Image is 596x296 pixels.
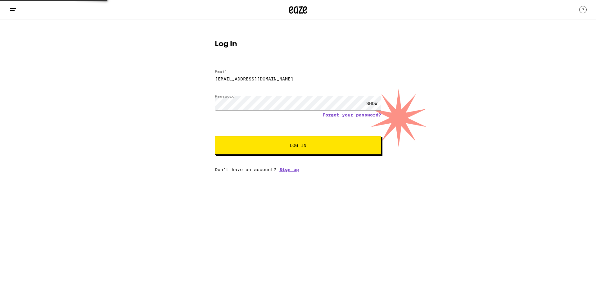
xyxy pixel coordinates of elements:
div: SHOW [363,96,381,110]
span: Log In [290,143,306,148]
span: Hi. Need any help? [4,4,45,9]
div: Don't have an account? [215,167,381,172]
a: Sign up [279,167,299,172]
label: Email [215,70,227,74]
button: Log In [215,136,381,155]
input: Email [215,72,381,86]
label: Password [215,94,235,98]
a: Forgot your password? [323,112,381,117]
h1: Log In [215,40,381,48]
